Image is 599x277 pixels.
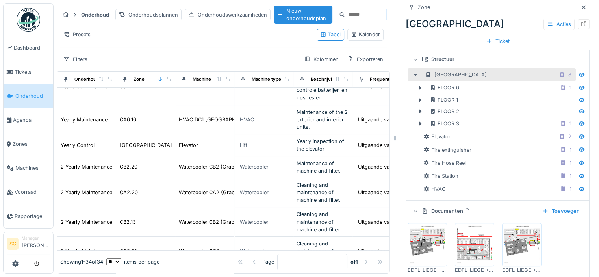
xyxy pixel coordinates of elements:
div: Uitgaande van [DATE], Elke 1 jaar(en) voor ... [358,116,467,123]
div: CB2.13 [120,218,136,226]
div: Manager [22,235,50,241]
img: b0hn9zijl5szkde54l8qjpsf9rmn [410,225,445,264]
div: Page [262,258,274,266]
li: [PERSON_NAME] [22,235,50,252]
div: Yearly Maintenance [61,116,108,123]
div: Uitgaande van [DATE], Elke 6 maand(en) voor... [358,218,473,226]
div: Zone [418,4,430,11]
div: EDFL_LIEGE +2-NIV 2 - parking.pdf [455,266,494,274]
li: SC [7,238,19,250]
div: 1 [569,146,571,154]
a: Voorraad [4,180,53,204]
a: Agenda [4,108,53,132]
span: Tickets [15,68,50,76]
div: Elevator [179,141,198,149]
strong: Onderhoud [78,11,112,19]
div: CA0.10 [120,116,136,123]
div: 2 Yearly Maintenance [61,189,112,196]
strong: of 1 [350,258,358,266]
div: FLOOR 1 [430,96,458,104]
div: Exporteren [344,54,387,65]
div: 2 Yearly Maintenance [61,163,112,171]
div: Elevator [423,133,451,140]
a: SC Manager[PERSON_NAME] [7,235,50,254]
div: Frequentie [370,76,393,83]
div: [GEOGRAPHIC_DATA] [406,17,590,31]
div: Uitgaande van [DATE], Elke 6 maand(en) voor... [358,247,473,255]
div: Maintenance of the 2 exterior and interior units. [297,108,349,131]
div: FLOOR 0 [430,84,459,91]
div: Onderhoudsplannen [115,9,182,20]
div: Structuur [422,56,580,63]
div: HVAC [240,116,254,123]
img: xuv75hffqgwpv8u4h2adb5bbcba5 [457,225,492,264]
div: Watercooler CB2 (Grab&Go 1) [179,163,250,171]
div: 1 [569,185,571,193]
div: 1 [569,159,571,167]
span: Machines [15,164,50,172]
div: Tabel [320,31,341,38]
div: Showing 1 - 34 of 34 [60,258,103,266]
div: Fire Hose Reel [423,159,466,167]
div: 1 [569,84,571,91]
span: Onderhoud [15,92,50,100]
div: HVAC [423,185,445,193]
span: Dashboard [14,44,50,52]
div: Onderhoudswerkzaamheden [185,9,271,20]
div: Zone [134,76,145,83]
div: [GEOGRAPHIC_DATA] [120,141,172,149]
div: 2 Yearly Maintenance [61,247,112,255]
div: Uitgaande van [DATE], Elke 6 maand(en) voor... [358,189,473,196]
div: EDFL_LIEGE +3-NIV 3.pdf [408,266,447,274]
div: CB2.20 [120,163,137,171]
div: Documenten [422,207,536,215]
a: Machines [4,156,53,180]
div: Machine type [252,76,281,83]
a: Zones [4,132,53,156]
div: Fire Station [423,172,458,180]
div: Maintenance of machine and filter. [297,160,349,175]
div: Presets [60,29,94,40]
span: Voorraad [15,188,50,196]
div: CA2.20 [120,189,138,196]
div: items per page [106,258,159,266]
div: Uitgaande van [DATE], Elke 1 jaar(en) voor ... [358,141,467,149]
span: Zones [13,140,50,148]
div: Watercooler CB2 (Grab&Go 2) [179,218,251,226]
div: HVAC DC1 [GEOGRAPHIC_DATA] [179,116,258,123]
div: Kalender [351,31,380,38]
div: Beschrijving [311,76,338,83]
div: Watercooler CC2 [179,247,219,255]
div: Onderhoudsplan [74,76,110,83]
div: Uitgaande van [DATE], Elke 6 maand(en) voor... [358,163,473,171]
div: FLOOR 2 [430,108,459,115]
img: e7opgp9s7pm86j2o5ey30bafglj6 [504,225,540,264]
div: Acties [543,19,575,30]
div: Cleaning and maintenance of machine and filter. [297,210,349,233]
div: Yearly inspection of the elevator. [297,138,349,152]
div: Watercooler [240,163,269,171]
a: Tickets [4,60,53,84]
a: Dashboard [4,36,53,60]
div: 1 [569,172,571,180]
div: Cleaning and maintenance of machine and filter. [297,240,349,263]
div: EDFL_LIEGE +3-NIV 3 (1).pdf [502,266,542,274]
div: 1 [569,120,571,127]
div: Watercooler [240,247,269,255]
a: Onderhoud [4,84,53,108]
div: Ticket [483,36,513,46]
div: FLOOR 3 [430,120,459,127]
div: Yearly Control [61,141,95,149]
div: 2 [568,133,571,140]
summary: Structuur [409,52,586,67]
div: Nieuw onderhoudsplan [274,6,332,24]
div: Machine [193,76,211,83]
div: Cleaning and maintenance of machine and filter. [297,181,349,204]
div: 8 [568,71,571,78]
summary: Documenten5Toevoegen [409,204,586,218]
div: Fire extinguisher [423,146,471,154]
img: Badge_color-CXgf-gQk.svg [17,8,40,32]
div: Kolommen [300,54,342,65]
div: Watercooler CA2 (Grab&Go 1) [179,189,250,196]
div: Toevoegen [539,206,583,216]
